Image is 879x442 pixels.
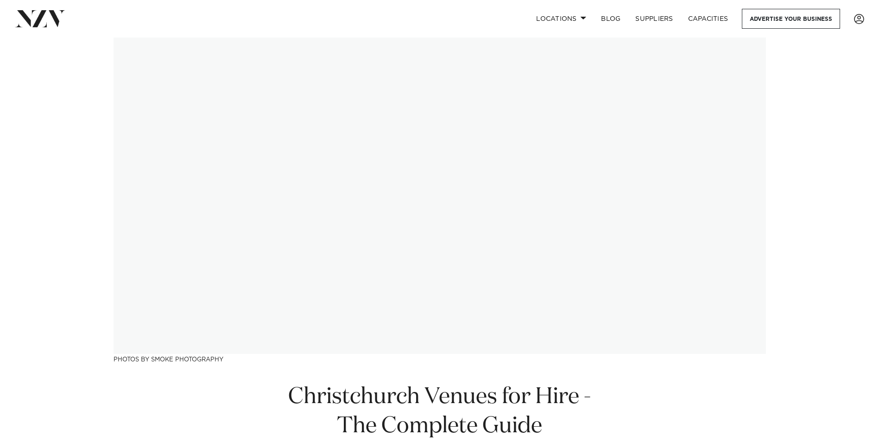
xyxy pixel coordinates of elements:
h1: Christchurch Venues for Hire - The Complete Guide [281,383,598,441]
a: Capacities [681,9,736,29]
img: nzv-logo.png [15,10,65,27]
a: SUPPLIERS [628,9,680,29]
a: Locations [529,9,594,29]
a: Advertise your business [742,9,840,29]
a: BLOG [594,9,628,29]
h3: Photos by Smoke Photography [114,354,766,364]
